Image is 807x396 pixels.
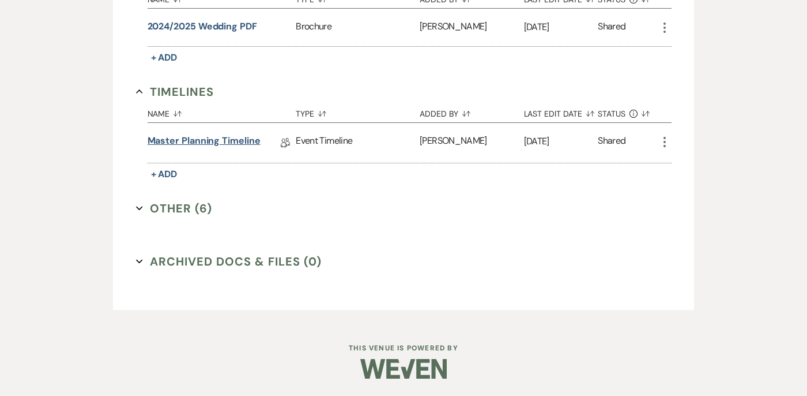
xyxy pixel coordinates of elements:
button: Other (6) [136,200,213,217]
button: Name [148,100,296,122]
button: Status [598,100,657,122]
button: + Add [148,166,181,182]
p: [DATE] [524,20,598,35]
div: Event Timeline [296,123,420,163]
span: + Add [151,168,178,180]
button: Archived Docs & Files (0) [136,253,322,270]
span: + Add [151,51,178,63]
button: 2024/2025 Wedding PDF [148,20,257,33]
p: [DATE] [524,134,598,149]
button: + Add [148,50,181,66]
span: Status [598,110,625,118]
div: Shared [598,134,625,152]
button: Added By [420,100,523,122]
a: Master Planning Timeline [148,134,261,152]
img: Weven Logo [360,349,447,389]
button: Type [296,100,420,122]
div: [PERSON_NAME] [420,9,523,46]
div: [PERSON_NAME] [420,123,523,163]
div: Shared [598,20,625,35]
div: Brochure [296,9,420,46]
button: Last Edit Date [524,100,598,122]
button: Timelines [136,83,214,100]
